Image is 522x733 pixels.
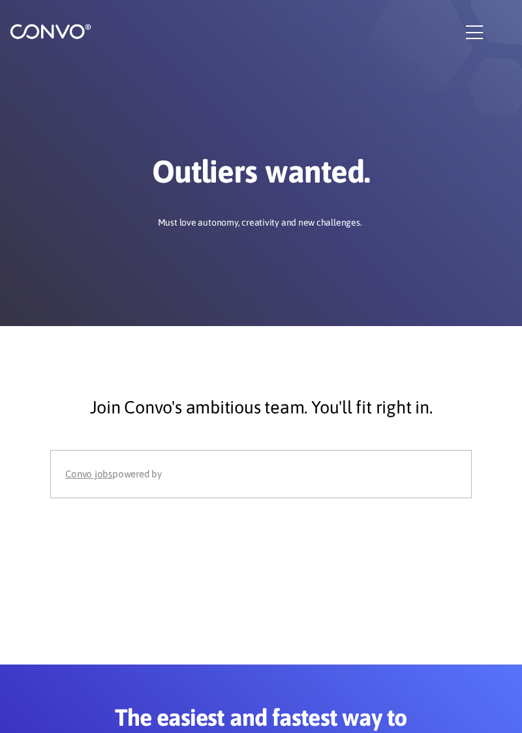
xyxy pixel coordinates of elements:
h1: Outliers wanted. [20,153,502,200]
img: logo_1.png [10,23,91,40]
a: Convo jobs [65,465,112,483]
p: Must love autonomy, creativity and new challenges. [158,213,362,232]
p: Join Convo's ambitious team. You'll fit right in. [20,391,502,424]
div: powered by [65,465,457,483]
